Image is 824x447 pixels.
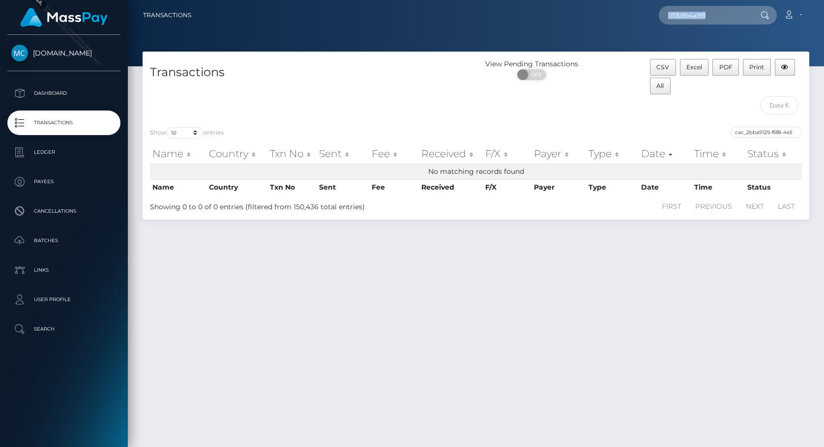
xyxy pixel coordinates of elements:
[7,317,120,341] a: Search
[11,86,117,101] p: Dashboard
[712,59,739,76] button: PDF
[7,258,120,282] a: Links
[11,145,117,160] p: Ledger
[419,179,483,195] th: Received
[7,169,120,194] a: Payees
[586,179,639,195] th: Type
[656,63,669,71] span: CSV
[745,179,802,195] th: Status
[639,144,692,164] th: Date: activate to sort column ascending
[7,287,120,312] a: User Profile
[586,144,639,164] th: Type: activate to sort column ascending
[20,8,108,27] img: MassPay Logo
[11,115,117,130] p: Transactions
[143,5,191,26] a: Transactions
[523,69,547,80] span: OFF
[369,144,419,164] th: Fee: activate to sort column ascending
[11,233,117,248] p: Batches
[150,164,802,179] td: No matching records found
[11,174,117,189] p: Payees
[7,199,120,223] a: Cancellations
[692,144,745,164] th: Time: activate to sort column ascending
[11,204,117,219] p: Cancellations
[775,59,795,76] button: Column visibility
[150,64,469,81] h4: Transactions
[267,144,317,164] th: Txn No: activate to sort column ascending
[7,111,120,135] a: Transactions
[7,228,120,253] a: Batches
[719,63,733,71] span: PDF
[760,96,798,114] input: Date filter
[317,144,369,164] th: Sent: activate to sort column ascending
[656,82,664,89] span: All
[7,49,120,57] span: [DOMAIN_NAME]
[639,179,692,195] th: Date
[650,78,671,94] button: All
[7,81,120,106] a: Dashboard
[369,179,419,195] th: Fee
[659,6,751,25] input: Search...
[167,127,204,139] select: Showentries
[206,179,267,195] th: Country
[11,292,117,307] p: User Profile
[7,140,120,165] a: Ledger
[206,144,267,164] th: Country: activate to sort column ascending
[11,45,28,61] img: McLuck.com
[680,59,709,76] button: Excel
[531,144,587,164] th: Payer: activate to sort column ascending
[11,322,117,336] p: Search
[731,127,802,138] input: Search transactions
[11,263,117,278] p: Links
[749,63,764,71] span: Print
[483,179,531,195] th: F/X
[692,179,745,195] th: Time
[267,179,317,195] th: Txn No
[150,127,224,139] label: Show entries
[650,59,676,76] button: CSV
[531,179,587,195] th: Payer
[483,144,531,164] th: F/X: activate to sort column ascending
[150,198,413,212] div: Showing 0 to 0 of 0 entries (filtered from 150,436 total entries)
[150,144,206,164] th: Name: activate to sort column ascending
[150,179,206,195] th: Name
[686,63,702,71] span: Excel
[743,59,771,76] button: Print
[745,144,802,164] th: Status: activate to sort column ascending
[317,179,369,195] th: Sent
[419,144,483,164] th: Received: activate to sort column ascending
[476,59,587,69] div: View Pending Transactions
